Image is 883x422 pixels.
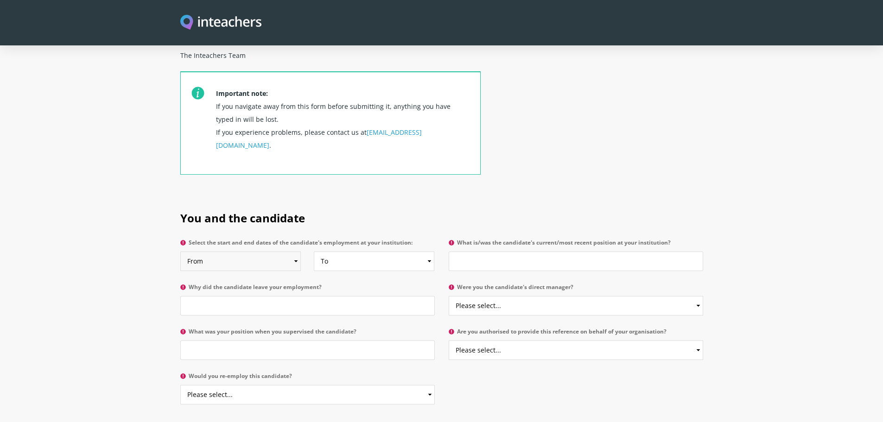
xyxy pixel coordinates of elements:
label: Select the start and end dates of the candidate's employment at your institution: [180,239,435,252]
span: You and the candidate [180,210,305,226]
p: If you navigate away from this form before submitting it, anything you have typed in will be lost... [216,83,469,174]
label: Are you authorised to provide this reference on behalf of your organisation? [449,328,703,340]
img: Inteachers [180,15,262,31]
label: Why did the candidate leave your employment? [180,284,435,296]
label: What is/was the candidate's current/most recent position at your institution? [449,239,703,252]
p: Best Wishes The Inteachers Team [180,32,481,71]
label: What was your position when you supervised the candidate? [180,328,435,340]
a: Visit this site's homepage [180,15,262,31]
label: Would you re-employ this candidate? [180,373,435,385]
label: Were you the candidate's direct manager? [449,284,703,296]
strong: Important note: [216,89,268,98]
